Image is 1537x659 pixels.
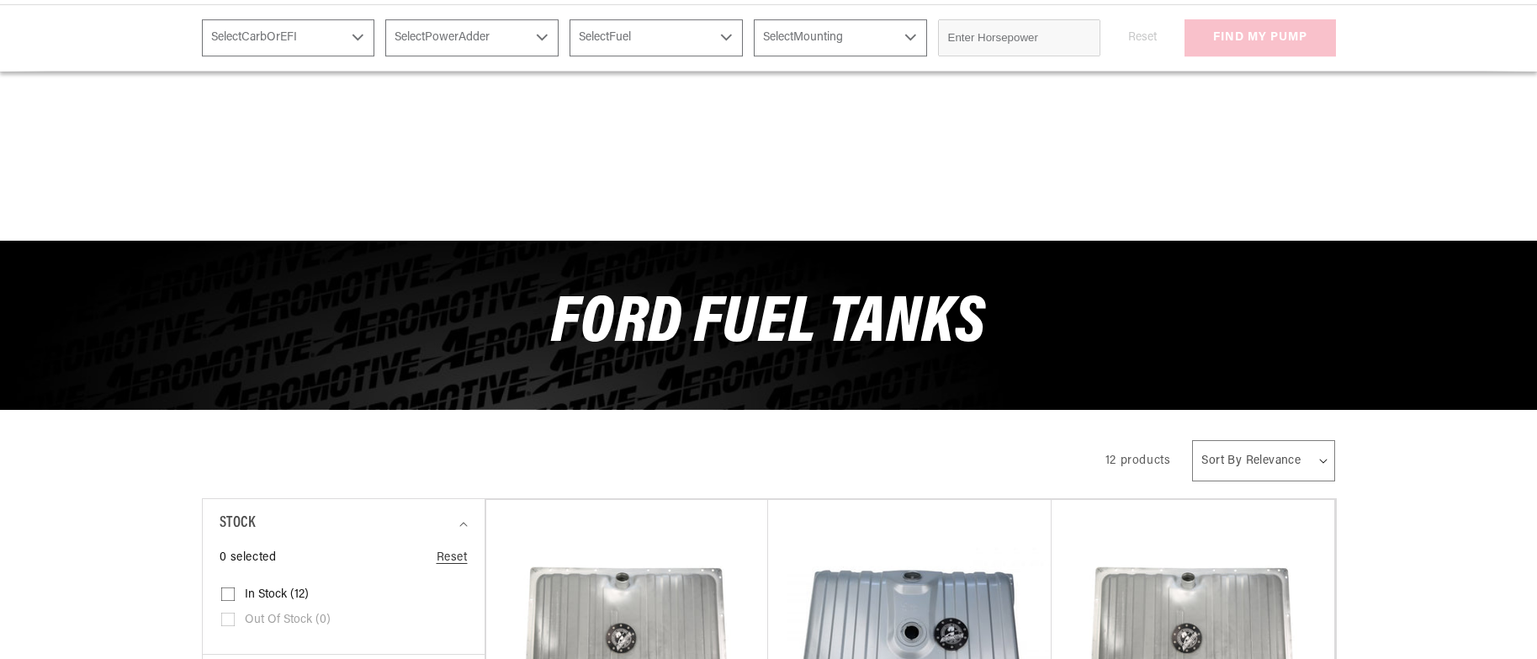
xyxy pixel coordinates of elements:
select: Fuel [570,19,743,56]
span: Ford Fuel Tanks [551,291,986,358]
select: PowerAdder [385,19,559,56]
span: In stock (12) [245,587,309,603]
summary: Stock (0 selected) [220,499,468,549]
span: Out of stock (0) [245,613,331,628]
input: Enter Horsepower [938,19,1100,56]
select: CarbOrEFI [202,19,375,56]
span: 0 selected [220,549,277,567]
select: Mounting [754,19,927,56]
span: 12 products [1105,454,1171,467]
a: Reset [437,549,468,567]
span: Stock [220,512,256,536]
